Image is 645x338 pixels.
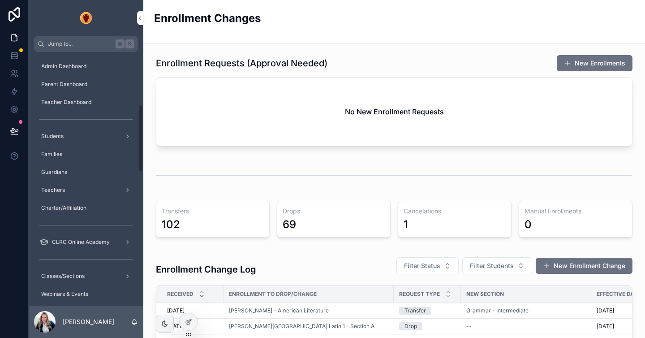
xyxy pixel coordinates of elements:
h2: Enrollment Changes [154,11,261,26]
span: Families [41,151,62,158]
a: Transfer [399,307,456,315]
span: Enrollment to Drop/Change [229,290,317,298]
h3: Transfers [162,207,264,216]
div: 1 [404,217,408,232]
a: Guardians [34,164,138,180]
img: App logo [79,11,93,25]
span: Request Type [399,290,440,298]
div: 0 [525,217,532,232]
a: CLRC Online Academy [34,234,138,250]
div: 102 [162,217,180,232]
div: 69 [283,217,296,232]
h2: No New Enrollment Requests [345,106,444,117]
a: Webinars & Events [34,286,138,302]
span: [DATE] [597,323,614,330]
button: New Enrollments [557,55,632,71]
span: Charter/Affiliation [41,204,86,212]
a: Grammar - Intermediate [466,307,586,314]
h3: Manual Enrollments [525,207,627,216]
a: [PERSON_NAME][GEOGRAPHIC_DATA] Latin 1 - Section A [229,323,388,330]
h3: Enrollment Change Log [156,263,256,276]
span: Parent Dashboard [41,81,87,88]
a: Admin Dashboard [34,58,138,74]
a: [PERSON_NAME] - American Literature [229,307,388,314]
div: Transfer [404,307,426,315]
span: Teacher Dashboard [41,99,91,106]
span: Filter Status [404,261,440,270]
a: Drop [399,322,456,330]
a: Teacher Dashboard [34,94,138,110]
span: Guardians [41,169,67,176]
span: [DATE] [167,307,185,314]
button: Jump to...K [34,36,138,52]
div: Drop [404,322,417,330]
a: -- [466,323,586,330]
span: Admin Dashboard [41,63,86,70]
a: [DATE] [167,307,218,314]
span: Received [167,290,193,298]
a: [PERSON_NAME] - American Literature [229,307,329,314]
span: [DATE] [597,307,614,314]
span: Filter Students [470,261,514,270]
a: [PERSON_NAME][GEOGRAPHIC_DATA] Latin 1 - Section A [229,323,374,330]
p: [PERSON_NAME] [63,317,114,326]
a: Classes/Sections [34,268,138,284]
span: Effective Date [597,290,641,298]
span: Classes/Sections [41,273,85,280]
span: CLRC Online Academy [52,238,110,246]
h1: Enrollment Requests (Approval Needed) [156,57,327,69]
a: Parent Dashboard [34,76,138,92]
span: New Section [466,290,504,298]
span: [DATE] [167,323,185,330]
span: Webinars & Events [41,290,88,298]
a: Charter/Affiliation [34,200,138,216]
a: Families [34,146,138,162]
button: Select Button [396,257,459,274]
span: K [126,40,133,48]
span: Jump to... [48,40,112,48]
span: -- [466,323,472,330]
h3: Cancelations [404,207,506,216]
button: New Enrollment Change [536,258,632,274]
h3: Drops [283,207,385,216]
button: Select Button [462,257,532,274]
a: Students [34,128,138,144]
div: scrollable content [29,52,143,306]
span: Students [41,133,64,140]
a: Teachers [34,182,138,198]
a: Grammar - Intermediate [466,307,529,314]
span: Teachers [41,186,65,194]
